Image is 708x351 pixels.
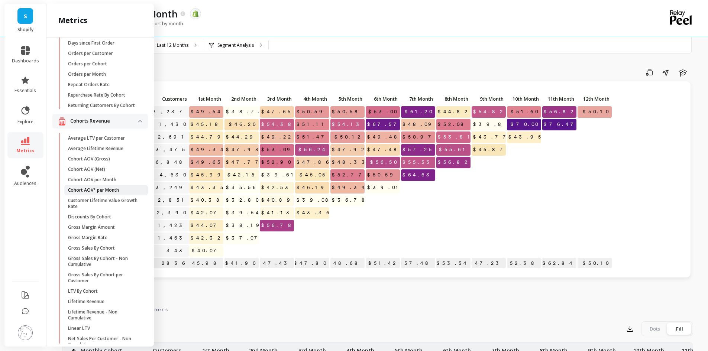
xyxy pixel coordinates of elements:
[227,119,259,130] span: $46.20
[401,144,436,155] span: $57.25
[68,146,123,152] p: Average Lifetime Revenue
[68,51,113,56] p: Orders per Customer
[261,96,292,102] span: 3rd Month
[542,94,577,105] div: Toggle SortBy
[366,182,404,193] span: $39.01
[295,119,329,130] span: $51.11
[224,144,265,155] span: $47.93
[144,94,180,105] div: Toggle SortBy
[295,207,333,218] span: $43.36
[224,220,266,231] span: $38.19
[260,119,298,130] span: $54.38
[330,94,365,104] p: 5th Month
[260,207,296,218] span: $41.13
[224,207,263,218] span: $39.54
[295,195,335,206] span: $39.08
[68,256,139,267] p: Gross Sales By Cohort - Non Cumulative
[68,245,115,251] p: Gross Sales By Cohort
[68,336,139,348] p: Net Sales Per Customer - Non Cumulative
[401,157,436,168] span: $55.53
[403,106,435,117] span: $61.20
[68,103,135,108] p: Returning Customers By Cohort
[579,96,610,102] span: 12th Month
[330,94,365,105] div: Toggle SortBy
[68,71,106,77] p: Orders per Month
[151,106,189,117] a: 3,237
[224,233,264,244] span: $37.07
[191,96,221,102] span: 1st Month
[508,96,539,102] span: 10th Month
[260,157,294,168] span: $52.90
[68,325,90,331] p: Linear LTV
[298,169,329,181] span: $45.05
[578,258,612,269] p: $50.10
[189,207,223,218] span: $42.07
[437,144,471,155] span: $55.61
[189,157,224,168] span: $49.65
[68,156,110,162] p: Cohort AOV (Gross)
[190,245,223,256] span: $40.07
[58,15,87,26] h2: metrics
[68,309,139,321] p: Lifetime Revenue - Non Cumulative
[330,182,369,193] span: $49.34
[68,135,125,141] p: Average LTV per Customer
[68,82,110,88] p: Repeat Orders Rate
[224,131,260,143] span: $44.29
[472,131,513,143] span: $43.77
[507,94,541,104] p: 10th Month
[295,131,331,143] span: $51.47
[507,131,545,143] span: $43.95
[68,224,115,230] p: Gross Margin Amount
[155,207,189,218] a: 2,390
[156,220,189,231] a: 1,423
[260,131,295,143] span: $49.22
[217,42,254,48] p: Segment Analysis
[226,96,256,102] span: 2nd Month
[189,106,224,117] span: $49.54
[509,119,541,130] span: $70.00
[14,88,36,94] span: essentials
[436,94,471,104] p: 8th Month
[367,106,400,117] span: $53.00
[542,94,576,104] p: 11th Month
[158,119,189,130] a: 1,430
[507,258,541,269] p: $52.38
[436,258,471,269] p: $53.54
[369,157,400,168] span: $56.50
[367,96,398,102] span: 6th Month
[436,157,472,168] span: $56.82
[366,169,400,181] span: $50.59
[295,258,329,269] p: $47.80
[16,148,35,154] span: metrics
[12,58,39,64] span: dashboards
[189,144,227,155] span: $49.34
[577,94,612,105] div: Toggle SortBy
[260,258,294,269] p: $47.43
[436,94,471,105] div: Toggle SortBy
[224,195,262,206] span: $32.80
[544,96,574,102] span: 11th Month
[578,94,612,104] p: 12th Month
[438,96,468,102] span: 8th Month
[333,131,365,143] span: $50.12
[542,119,581,130] span: $76.47
[472,258,506,269] p: $47.23
[189,182,227,193] span: $43.35
[68,177,116,183] p: Cohort AOV per Month
[295,157,333,168] span: $47.86
[581,106,612,117] span: $50.10
[145,258,189,269] p: 2836
[260,169,299,181] span: $39.61
[542,106,578,117] span: $56.82
[260,182,295,193] span: $42.53
[401,119,438,130] span: $48.09
[472,119,516,130] span: $39.87
[192,10,199,17] img: api.shopify.svg
[260,144,297,155] span: $53.09
[330,195,372,206] span: $36.78
[68,235,107,241] p: Gross Margin Rate
[295,182,331,193] span: $46.19
[224,258,259,269] p: $41.90
[330,144,368,155] span: $47.92
[295,94,330,105] div: Toggle SortBy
